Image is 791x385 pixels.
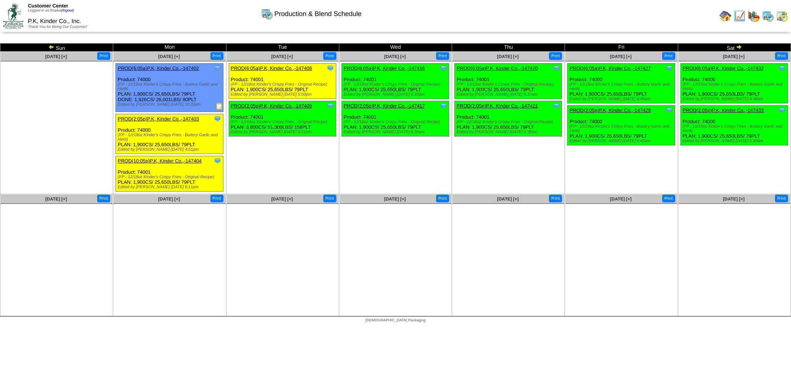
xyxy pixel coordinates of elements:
button: Print [775,195,788,202]
div: Edited by [PERSON_NAME] [DATE] 6:48am [683,97,788,101]
div: Edited by [PERSON_NAME] [DATE] 6:37am [457,92,562,97]
div: (FP - 12/18oz Kinder's Crispy Fries - Buttery Garlic and Herb) [569,124,674,133]
img: ZoRoCo_Logo(Green%26Foil)%20jpg.webp [3,3,23,28]
div: Edited by [PERSON_NAME] [DATE] 6:45am [569,97,674,101]
a: [DATE] [+] [384,54,406,59]
div: (FP - 12/18oz Kinder's Crispy Fries - Original Recipe) [344,120,449,124]
div: Product: 74000 PLAN: 1,900CS / 25,650LBS / 79PLT DONE: 1,926CS / 26,001LBS / 80PLT [116,64,223,112]
div: Edited by [PERSON_NAME] [DATE] 6:49am [683,139,788,143]
img: Tooltip [214,115,221,122]
div: Product: 74000 PLAN: 1,900CS / 25,650LBS / 79PLT [680,106,788,145]
span: [DATE] [+] [271,196,293,202]
span: [DATE] [+] [610,196,632,202]
span: [DATE] [+] [45,196,67,202]
div: (FP - 12/18oz Kinder's Crispy Fries - Original Recipe) [118,175,223,179]
a: PROD(6:05a)P.K, Kinder Co.,-147408 [231,65,312,71]
span: [DATE] [+] [610,54,632,59]
td: Mon [113,44,226,52]
img: calendarprod.gif [762,10,774,22]
button: Print [549,52,562,60]
div: Product: 74001 PLAN: 3,800CS / 51,300LBS / 158PLT [229,101,336,137]
div: (FP - 12/18oz Kinder's Crispy Fries - Original Recipe) [344,82,449,87]
a: (logout) [61,9,74,13]
img: Tooltip [440,64,447,72]
a: PROD(6:05a)P.K, Kinder Co.,-147416 [344,65,425,71]
span: [DATE] [+] [497,54,519,59]
button: Print [97,195,110,202]
div: (FP - 12/18oz Kinder's Crispy Fries - Buttery Garlic and Herb) [118,82,223,91]
div: Edited by [PERSON_NAME] [DATE] 5:51pm [231,130,336,134]
div: Edited by [PERSON_NAME] [DATE] 6:38am [457,130,562,134]
div: (FP - 12/18oz Kinder's Crispy Fries - Original Recipe) [231,120,336,124]
div: Edited by [PERSON_NAME] [DATE] 5:50pm [231,92,336,97]
a: PROD(6:05a)P.K, Kinder Co.,-147432 [683,65,764,71]
button: Print [549,195,562,202]
a: PROD(2:05p)P.K, Kinder Co.,-147409 [231,103,312,109]
div: (FP - 12/18oz Kinder's Crispy Fries - Original Recipe) [231,82,336,87]
a: PROD(2:05p)P.K, Kinder Co.,-147417 [344,103,425,109]
a: [DATE] [+] [723,196,744,202]
a: [DATE] [+] [158,54,180,59]
div: Product: 74000 PLAN: 1,900CS / 25,650LBS / 79PLT [680,64,788,103]
img: Tooltip [778,106,786,114]
a: [DATE] [+] [45,54,67,59]
a: PROD(6:05a)P.K, Kinder Co.,-147420 [457,65,538,71]
span: [DATE] [+] [384,196,406,202]
button: Print [436,52,449,60]
span: Production & Blend Schedule [274,10,362,18]
img: Tooltip [553,64,560,72]
a: [DATE] [+] [158,196,180,202]
span: [DATE] [+] [271,54,293,59]
button: Print [97,52,110,60]
div: Edited by [PERSON_NAME] [DATE] 6:45am [569,139,674,143]
td: Wed [339,44,452,52]
img: Tooltip [665,106,673,114]
button: Print [323,195,336,202]
div: Product: 74001 PLAN: 1,900CS / 25,650LBS / 79PLT [455,101,562,137]
span: [DEMOGRAPHIC_DATA] Packaging [365,318,425,323]
a: [DATE] [+] [497,196,519,202]
div: Product: 74000 PLAN: 1,900CS / 25,650LBS / 79PLT [568,64,675,103]
a: PROD(6:05a)P.K, Kinder Co.,-147402 [118,65,199,71]
a: PROD(6:05a)P.K, Kinder Co.,-147427 [569,65,651,71]
div: Product: 74000 PLAN: 1,900CS / 25,650LBS / 79PLT [568,106,675,145]
img: arrowright.gif [736,44,742,50]
img: Tooltip [214,157,221,164]
td: Sat [678,44,791,52]
div: Product: 74001 PLAN: 1,900CS / 25,650LBS / 79PLT [116,156,223,192]
div: Product: 74001 PLAN: 1,900CS / 25,650LBS / 79PLT [342,101,449,137]
button: Print [662,195,675,202]
span: Thank You for Being Our Customer! [28,25,87,29]
img: calendarprod.gif [261,8,273,20]
div: Edited by [PERSON_NAME] [DATE] 6:34am [344,130,449,134]
a: PROD(2:05p)P.K, Kinder Co.,-147433 [683,108,764,113]
img: line_graph.gif [734,10,746,22]
img: Tooltip [665,64,673,72]
div: (FP - 12/18oz Kinder's Crispy Fries - Buttery Garlic and Herb) [683,82,788,91]
div: Product: 74001 PLAN: 1,900CS / 25,650LBS / 79PLT [342,64,449,99]
div: Edited by [PERSON_NAME] [DATE] 6:11pm [118,185,223,189]
a: PROD(2:05p)P.K, Kinder Co.,-147428 [569,108,651,113]
img: Tooltip [327,64,334,72]
img: calendarinout.gif [776,10,788,22]
button: Print [210,195,223,202]
button: Print [436,195,449,202]
img: home.gif [719,10,731,22]
div: Product: 74001 PLAN: 1,900CS / 25,650LBS / 79PLT [229,64,336,99]
button: Print [210,52,223,60]
div: Product: 74001 PLAN: 1,900CS / 25,650LBS / 79PLT [455,64,562,99]
img: Tooltip [327,102,334,109]
a: [DATE] [+] [723,54,744,59]
a: PROD(10:05p)P.K, Kinder Co.,-147404 [118,158,201,164]
img: Tooltip [778,64,786,72]
div: Edited by [PERSON_NAME] [DATE] 10:33pm [118,102,223,107]
button: Print [775,52,788,60]
a: PROD(2:05p)P.K, Kinder Co.,-147403 [118,116,199,122]
span: Logged in as Ksakai [28,9,74,13]
div: (FP - 12/18oz Kinder's Crispy Fries - Original Recipe) [457,120,562,124]
button: Print [323,52,336,60]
